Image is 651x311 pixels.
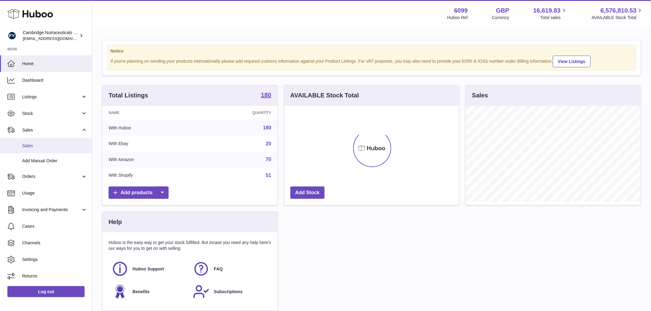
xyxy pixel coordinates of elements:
[22,174,81,179] span: Orders
[553,56,591,67] a: View Listings
[110,55,633,67] div: If you're planning on sending your products internationally please add required customs informati...
[102,167,198,183] td: With Shopify
[533,6,568,21] a: 16,619.83 Total sales
[266,157,271,162] a: 70
[290,187,325,199] a: Add Stock
[7,31,17,40] img: huboo@camnutra.com
[22,111,81,116] span: Stock
[133,266,164,272] span: Huboo Support
[102,152,198,167] td: With Amazon
[22,127,81,133] span: Sales
[22,61,87,67] span: Home
[492,15,509,21] div: Currency
[23,36,90,41] span: [EMAIL_ADDRESS][DOMAIN_NAME]
[22,223,87,229] span: Cases
[22,77,87,83] span: Dashboard
[22,273,87,279] span: Returns
[266,173,271,178] a: 51
[102,136,198,152] td: With Ebay
[540,15,568,21] span: Total sales
[109,187,169,199] a: Add products
[214,266,223,272] span: FAQ
[22,158,87,164] span: Add Manual Order
[22,240,87,246] span: Channels
[112,261,187,277] a: Huboo Support
[109,240,271,251] p: Huboo is the easy way to get your stock fulfilled. But incase you need any help here's our ways f...
[102,120,198,136] td: With Huboo
[198,106,277,120] th: Quantity
[592,15,644,21] span: AVAILABLE Stock Total
[109,218,122,226] h3: Help
[22,143,87,149] span: Sales
[214,289,242,295] span: Subscriptions
[261,92,271,99] a: 180
[193,283,268,300] a: Subscriptions
[22,94,81,100] span: Listings
[290,91,359,100] h3: AVAILABLE Stock Total
[193,261,268,277] a: FAQ
[110,48,633,54] strong: Notice
[266,141,271,146] a: 20
[102,106,198,120] th: Name
[601,6,637,15] span: 6,576,810.53
[22,207,81,213] span: Invoicing and Payments
[7,286,85,297] a: Log out
[592,6,644,21] a: 6,576,810.53 AVAILABLE Stock Total
[454,6,468,15] strong: 6099
[263,125,271,130] a: 180
[23,30,78,41] div: Cambridge Nutraceuticals Ltd
[133,289,150,295] span: Benefits
[22,257,87,262] span: Settings
[22,190,87,196] span: Usage
[472,91,488,100] h3: Sales
[447,15,468,21] div: Huboo Ref
[261,92,271,98] strong: 180
[112,283,187,300] a: Benefits
[496,6,509,15] strong: GBP
[533,6,561,15] span: 16,619.83
[109,91,148,100] h3: Total Listings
